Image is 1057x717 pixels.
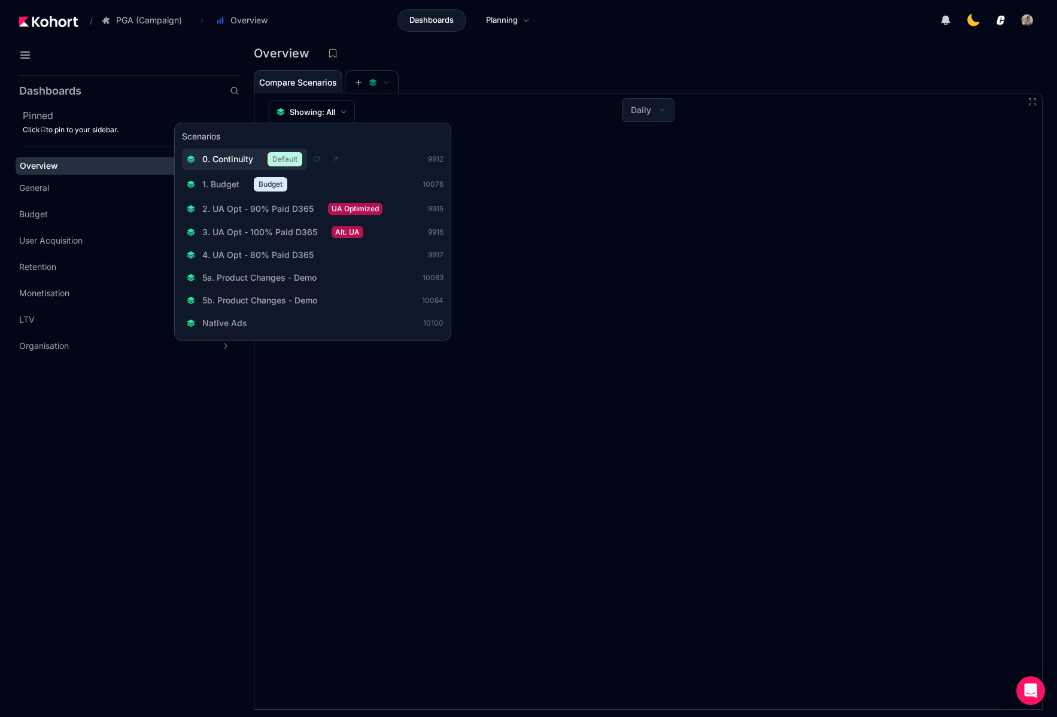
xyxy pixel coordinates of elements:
[423,180,444,189] span: 10076
[19,340,69,352] span: Organisation
[202,249,314,261] span: 4. UA Opt - 80% Paid D365
[486,14,518,26] span: Planning
[397,9,466,32] a: Dashboards
[182,174,292,195] button: 1. BudgetBudget
[1016,676,1045,705] div: Open Intercom Messenger
[19,261,56,273] span: Retention
[19,182,49,194] span: General
[80,14,93,27] span: /
[182,314,259,333] button: Native Ads
[328,203,382,215] span: UA Optimized
[19,287,69,299] span: Monetisation
[268,152,302,166] span: Default
[116,14,182,26] span: PGA (Campaign)
[19,86,81,96] h2: Dashboards
[182,130,220,145] h3: Scenarios
[19,235,83,247] span: User Acquisition
[202,294,317,306] span: 5b. Product Changes - Demo
[20,160,58,171] span: Overview
[182,222,368,242] button: 3. UA Opt - 100% Paid D365Alt. UA
[19,314,35,326] span: LTV
[16,157,219,175] a: Overview
[182,199,387,218] button: 2. UA Opt - 90% Paid D365UA Optimized
[182,148,307,170] button: 0. ContinuityDefault
[202,203,314,215] span: 2. UA Opt - 90% Paid D365
[631,104,651,116] span: Daily
[290,106,335,118] span: Showing: All
[428,154,444,164] span: 9912
[428,204,444,214] span: 9915
[198,16,206,25] span: ›
[202,178,239,190] span: 1. Budget
[995,14,1007,26] img: logo_ConcreteSoftwareLogo_20230810134128192030.png
[202,153,253,165] span: 0. Continuity
[23,108,239,123] h2: Pinned
[259,78,337,87] span: Compare Scenarios
[423,318,444,328] span: 10100
[332,226,363,238] span: Alt. UA
[428,250,444,260] span: 9917
[202,226,317,238] span: 3. UA Opt - 100% Paid D365
[622,99,674,121] button: Daily
[182,268,329,287] button: 5a. Product Changes - Demo
[182,245,326,265] button: 4. UA Opt - 80% Paid D365
[202,272,317,284] span: 5a. Product Changes - Demo
[95,10,195,31] button: PGA (Campaign)
[428,227,444,237] span: 9916
[473,9,542,32] a: Planning
[269,101,355,123] button: Showing: All
[182,291,329,310] button: 5b. Product Changes - Demo
[23,125,239,135] div: Click to pin to your sidebar.
[19,16,78,27] img: Kohort logo
[209,10,280,31] button: Overview
[423,273,444,282] span: 10083
[19,208,48,220] span: Budget
[202,317,247,329] span: Native Ads
[422,296,444,305] span: 10084
[1028,97,1037,107] button: Fullscreen
[409,14,454,26] span: Dashboards
[254,177,287,192] span: Budget
[254,47,317,59] h3: Overview
[230,14,268,26] span: Overview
